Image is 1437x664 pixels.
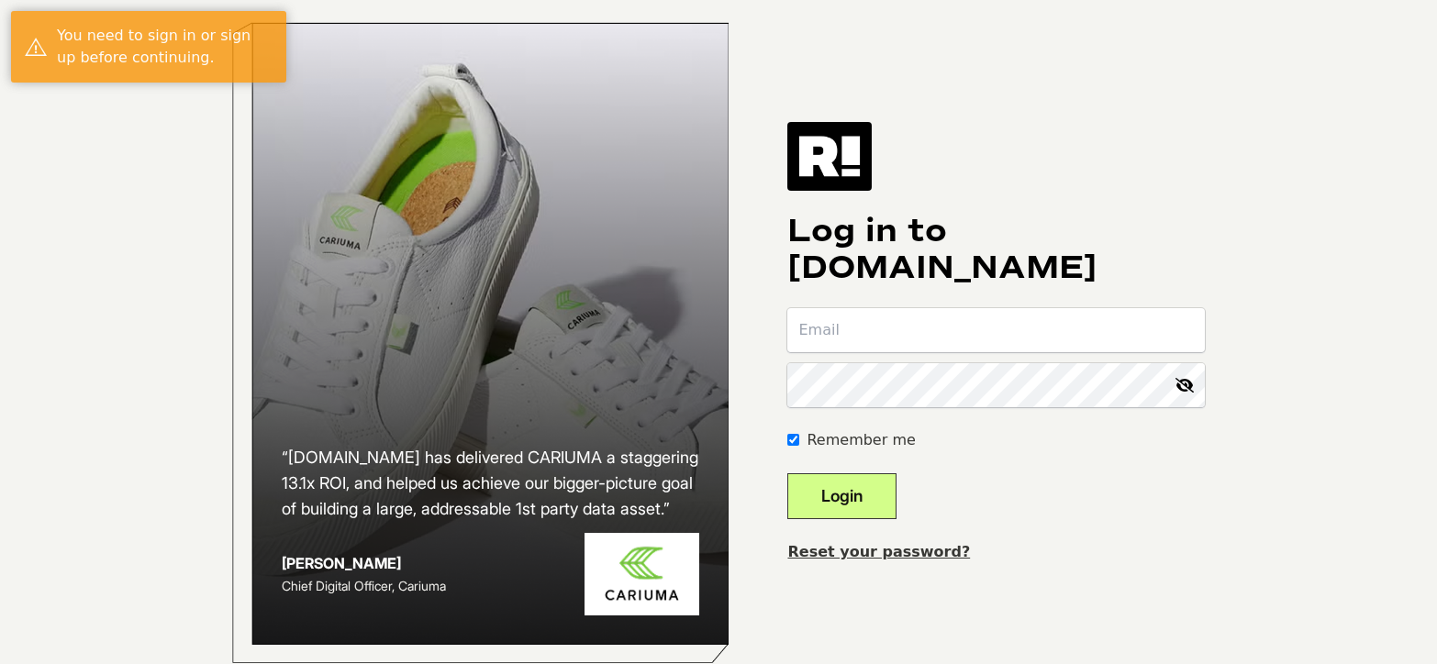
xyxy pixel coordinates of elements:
[585,533,699,616] img: Cariuma
[282,578,446,593] span: Chief Digital Officer, Cariuma
[787,213,1205,286] h1: Log in to [DOMAIN_NAME]
[787,308,1205,352] input: Email
[282,554,401,572] strong: [PERSON_NAME]
[787,543,970,560] a: Reset your password?
[787,473,897,519] button: Login
[807,429,915,451] label: Remember me
[57,25,273,69] div: You need to sign in or sign up before continuing.
[787,122,872,190] img: Retention.com
[282,445,700,522] h2: “[DOMAIN_NAME] has delivered CARIUMA a staggering 13.1x ROI, and helped us achieve our bigger-pic...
